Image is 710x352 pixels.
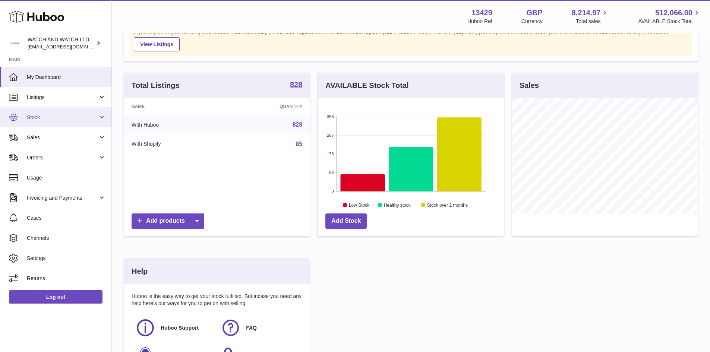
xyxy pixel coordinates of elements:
h3: AVAILABLE Stock Total [325,80,408,91]
th: Name [124,98,224,115]
text: Low Stock [349,202,370,207]
text: Stock over 2 months [427,202,468,207]
text: 0 [332,189,334,193]
span: Stock [27,114,98,121]
div: Huboo Ref [467,18,492,25]
a: Log out [9,290,102,304]
a: FAQ [221,318,299,338]
span: Invoicing and Payments [27,194,98,202]
p: Huboo is the easy way to get your stock fulfilled. But incase you need any help here's our ways f... [132,293,302,307]
span: 512,066.00 [655,8,692,18]
a: 85 [296,141,303,147]
span: Listings [27,94,98,101]
a: Add products [132,213,204,229]
img: internalAdmin-13429@internal.huboo.com [9,38,20,49]
a: 828 [290,81,302,90]
span: Sales [27,134,98,141]
a: Huboo Support [135,318,213,338]
a: Add Stock [325,213,367,229]
span: Huboo Support [161,324,199,332]
span: Channels [27,235,106,242]
div: WATCH AND WATCH LTD [28,36,95,50]
div: If you're planning on sending your products internationally please add required customs informati... [134,29,688,51]
span: Settings [27,255,106,262]
span: Total sales [576,18,609,25]
a: 828 [293,121,303,128]
td: With Huboo [124,115,224,134]
text: 267 [327,133,334,137]
h3: Help [132,266,148,276]
h3: Sales [520,80,539,91]
span: Orders [27,154,98,161]
span: [EMAIL_ADDRESS][DOMAIN_NAME] [28,44,110,50]
h3: Total Listings [132,80,180,91]
span: My Dashboard [27,74,106,81]
strong: 828 [290,81,302,88]
a: 512,066.00 AVAILABLE Stock Total [638,8,701,25]
td: With Shopify [124,134,224,154]
span: FAQ [246,324,257,332]
text: 178 [327,152,334,156]
strong: 13429 [471,8,492,18]
a: 8,214.97 Total sales [572,8,609,25]
div: Currency [521,18,543,25]
text: 89 [329,170,334,175]
text: Healthy stock [384,202,411,207]
span: 8,214.97 [572,8,601,18]
span: Cases [27,215,106,222]
strong: GBP [526,8,542,18]
th: Quantity [224,98,310,115]
span: Usage [27,174,106,181]
a: View Listings [134,37,180,51]
text: 356 [327,114,334,119]
span: Returns [27,275,106,282]
span: AVAILABLE Stock Total [638,18,701,25]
